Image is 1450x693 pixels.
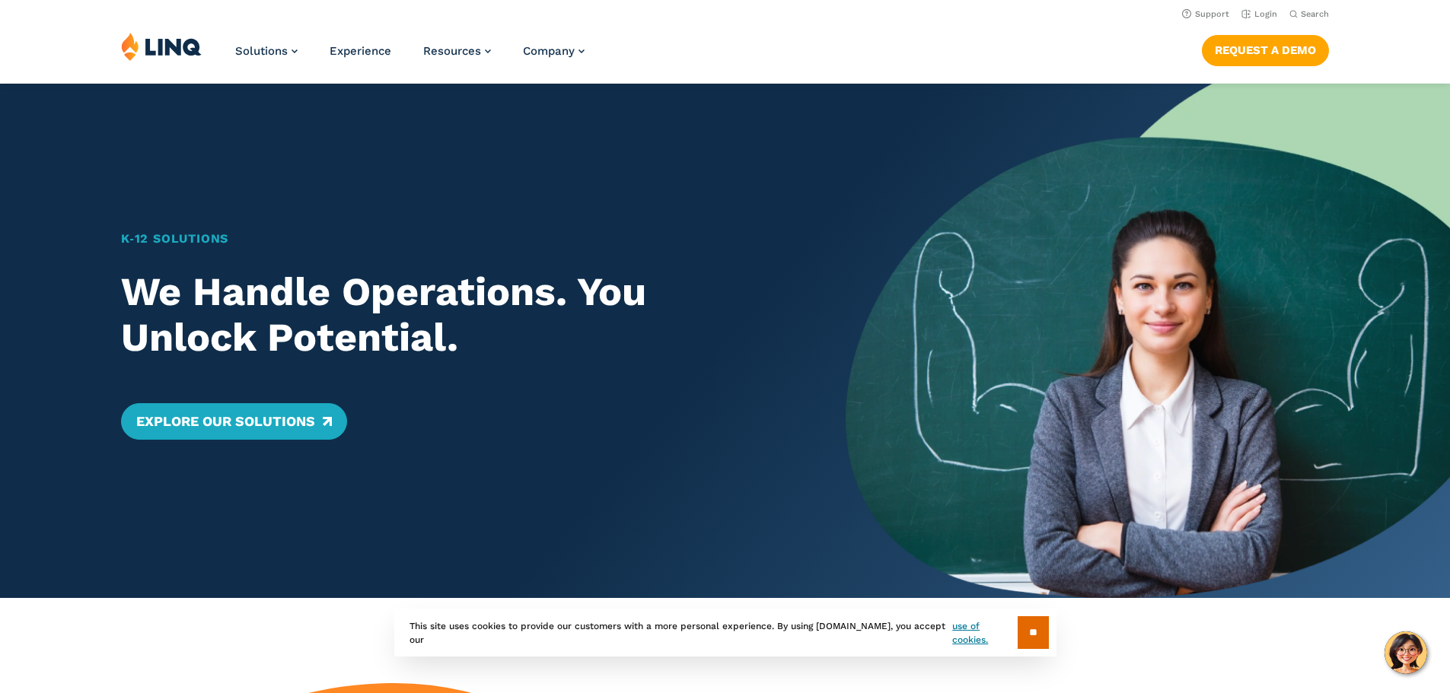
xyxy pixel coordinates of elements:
[1202,35,1329,65] a: Request a Demo
[1182,9,1229,19] a: Support
[523,44,585,58] a: Company
[121,32,202,61] img: LINQ | K‑12 Software
[235,44,288,58] span: Solutions
[121,230,787,248] h1: K‑12 Solutions
[1289,8,1329,20] button: Open Search Bar
[1385,631,1427,674] button: Hello, have a question? Let’s chat.
[952,619,1017,647] a: use of cookies.
[846,84,1450,598] img: Home Banner
[330,44,391,58] a: Experience
[523,44,575,58] span: Company
[121,269,787,361] h2: We Handle Operations. You Unlock Potential.
[423,44,491,58] a: Resources
[235,32,585,82] nav: Primary Navigation
[423,44,481,58] span: Resources
[1301,9,1329,19] span: Search
[235,44,298,58] a: Solutions
[121,403,347,440] a: Explore Our Solutions
[1202,32,1329,65] nav: Button Navigation
[1241,9,1277,19] a: Login
[394,609,1056,656] div: This site uses cookies to provide our customers with a more personal experience. By using [DOMAIN...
